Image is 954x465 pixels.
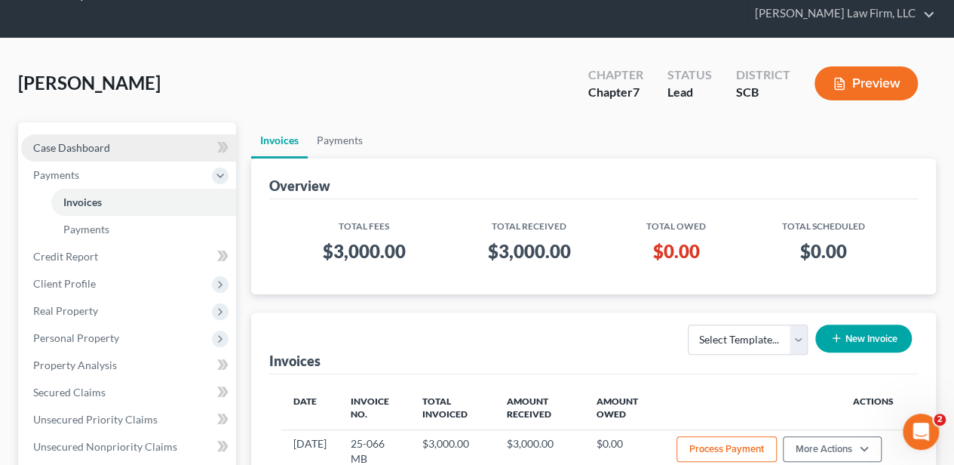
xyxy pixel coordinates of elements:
[612,211,741,233] th: Total Owed
[21,406,236,433] a: Unsecured Priority Claims
[33,304,98,317] span: Real Property
[33,277,96,290] span: Client Profile
[269,177,330,195] div: Overview
[741,211,906,233] th: Total Scheduled
[783,436,882,462] button: More Actions
[21,433,236,460] a: Unsecured Nonpriority Claims
[33,413,158,426] span: Unsecured Priority Claims
[33,141,110,154] span: Case Dashboard
[753,239,894,263] h3: $0.00
[51,216,236,243] a: Payments
[667,84,712,101] div: Lead
[18,72,161,94] span: [PERSON_NAME]
[33,168,79,181] span: Payments
[736,84,790,101] div: SCB
[33,386,106,399] span: Secured Claims
[293,239,434,263] h3: $3,000.00
[21,352,236,379] a: Property Analysis
[667,66,712,84] div: Status
[63,223,109,236] span: Payments
[934,414,946,426] span: 2
[494,386,584,430] th: Amount Received
[63,196,102,208] span: Invoices
[51,189,236,216] a: Invoices
[281,386,339,430] th: Date
[21,134,236,162] a: Case Dashboard
[815,325,912,353] button: New Invoice
[633,85,640,99] span: 7
[588,84,643,101] div: Chapter
[676,436,777,462] button: Process Payment
[588,66,643,84] div: Chapter
[446,211,612,233] th: Total Received
[584,386,664,430] th: Amount Owed
[33,250,98,263] span: Credit Report
[21,379,236,406] a: Secured Claims
[339,386,410,430] th: Invoice No.
[814,66,918,100] button: Preview
[251,122,308,159] a: Invoices
[33,440,177,453] span: Unsecured Nonpriority Claims
[33,331,119,344] span: Personal Property
[410,386,495,430] th: Total Invoiced
[33,359,117,371] span: Property Analysis
[21,243,236,270] a: Credit Report
[736,66,790,84] div: District
[308,122,372,159] a: Payments
[664,386,906,430] th: Actions
[281,211,446,233] th: Total Fees
[624,239,729,263] h3: $0.00
[269,352,321,370] div: Invoices
[903,414,939,450] iframe: Intercom live chat
[459,239,600,263] h3: $3,000.00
